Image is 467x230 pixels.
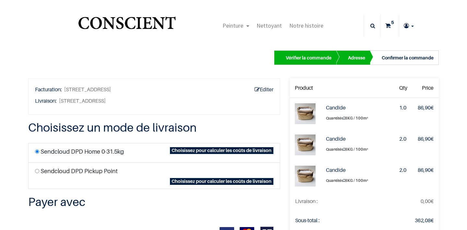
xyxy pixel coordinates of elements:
a: Editer [255,85,273,94]
img: Conscient [77,13,177,39]
div: 2.0 [399,166,407,174]
b: Livraison: [35,97,58,104]
span: Choisissez pour calculer les coûts de livraison [170,178,274,185]
span: 0,00 [421,198,431,204]
span: € [418,135,434,142]
div: 2.0 [399,134,407,143]
label: : [326,145,389,153]
span: 8KG / 100m² [345,178,368,183]
sup: 5 [389,19,396,26]
span: Quantités [326,147,343,152]
div: Adresse [348,54,365,62]
span: 8KG / 100m² [345,147,368,152]
th: Product [290,78,321,98]
a: Peinture [219,14,253,37]
div: Confirmer la commande [382,54,434,62]
strong: Candide [326,135,346,142]
th: Qty [394,78,413,98]
td: La livraison sera mise à jour après avoir choisi une nouvelle méthode de livraison [290,192,369,211]
span: 86,90 [418,167,431,173]
div: 1.0 [399,103,407,112]
span: 86,90 [418,104,431,111]
span: € [418,104,434,111]
span: [STREET_ADDRESS] [59,96,106,105]
span: € [415,217,434,224]
b: Facturation: [35,86,63,93]
h3: Payer avec [28,194,280,210]
th: Price [413,78,439,98]
h3: Choisissez un mode de livraison [28,120,280,135]
img: Candide (8KG / 100m²) [295,134,316,155]
span: € [418,167,434,173]
img: Candide (8KG / 100m²) [295,166,316,186]
strong: Candide [326,167,346,173]
span: 362,08 [415,217,431,224]
span: Choisissez pour calculer les coûts de livraison [170,147,274,154]
a: Logo of Conscient [77,13,177,39]
span: 8KG / 100m² [345,116,368,121]
span: 86,90 [418,135,431,142]
span: Quantités [326,178,343,183]
span: € [421,198,434,204]
label: : [326,113,389,122]
span: [STREET_ADDRESS] [64,85,111,94]
label: Sendcloud DPD Home 0-31.5kg [41,147,124,156]
label: Sendcloud DPD Pickup Point [41,167,118,175]
a: 5 [381,14,399,37]
div: Vérifier la commande [286,54,331,62]
label: : [326,176,389,185]
span: Quantités [326,116,343,121]
span: Notre histoire [289,22,323,29]
img: Candide (8KG / 100m²) [295,103,316,124]
span: Peinture [222,22,243,29]
strong: Candide [326,104,346,111]
span: Nettoyant [257,22,282,29]
td: Sous-total : [290,211,369,230]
